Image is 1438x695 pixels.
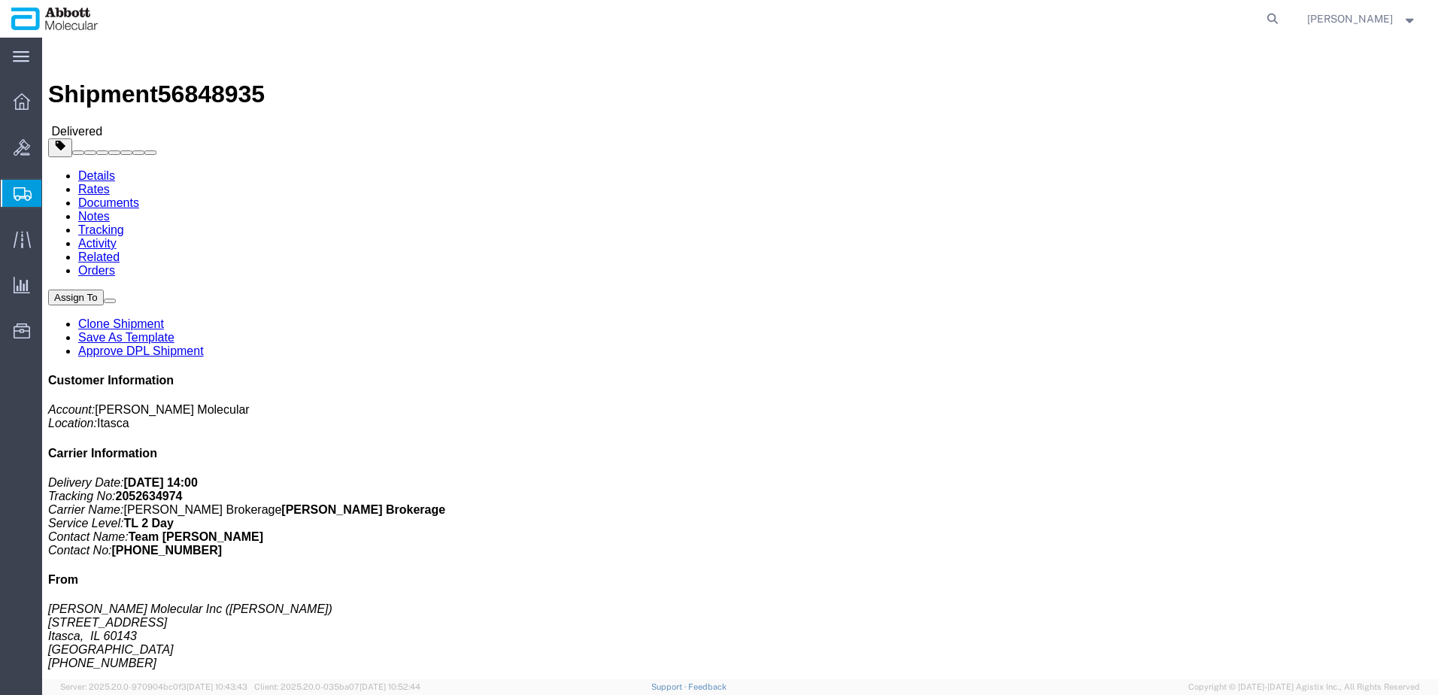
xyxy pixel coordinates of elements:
span: Copyright © [DATE]-[DATE] Agistix Inc., All Rights Reserved [1188,681,1420,693]
span: Jamie Lee [1307,11,1393,27]
span: [DATE] 10:43:43 [187,682,247,691]
a: Feedback [688,682,727,691]
span: Client: 2025.20.0-035ba07 [254,682,420,691]
iframe: FS Legacy Container [42,38,1438,679]
img: logo [11,8,99,30]
span: Server: 2025.20.0-970904bc0f3 [60,682,247,691]
span: [DATE] 10:52:44 [359,682,420,691]
a: Support [651,682,689,691]
button: [PERSON_NAME] [1306,10,1418,28]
